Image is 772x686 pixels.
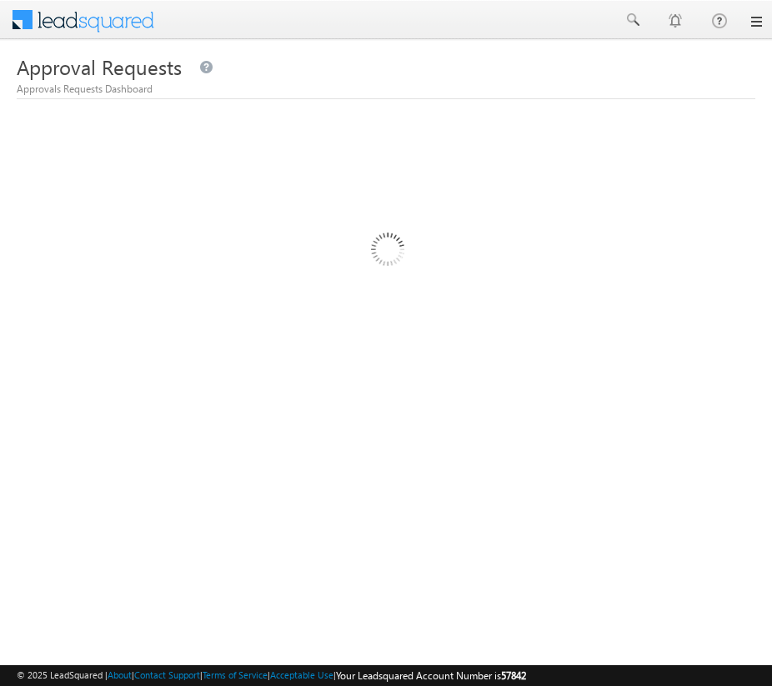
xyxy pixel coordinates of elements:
span: 57842 [501,669,526,682]
a: Acceptable Use [270,669,333,680]
div: Approvals Requests Dashboard [17,82,755,97]
span: Approval Requests [17,53,182,80]
a: About [108,669,132,680]
a: Contact Support [134,669,200,680]
img: Loading... [300,166,473,338]
a: Terms of Service [203,669,268,680]
span: © 2025 LeadSquared | | | | | [17,668,526,683]
span: Your Leadsquared Account Number is [336,669,526,682]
